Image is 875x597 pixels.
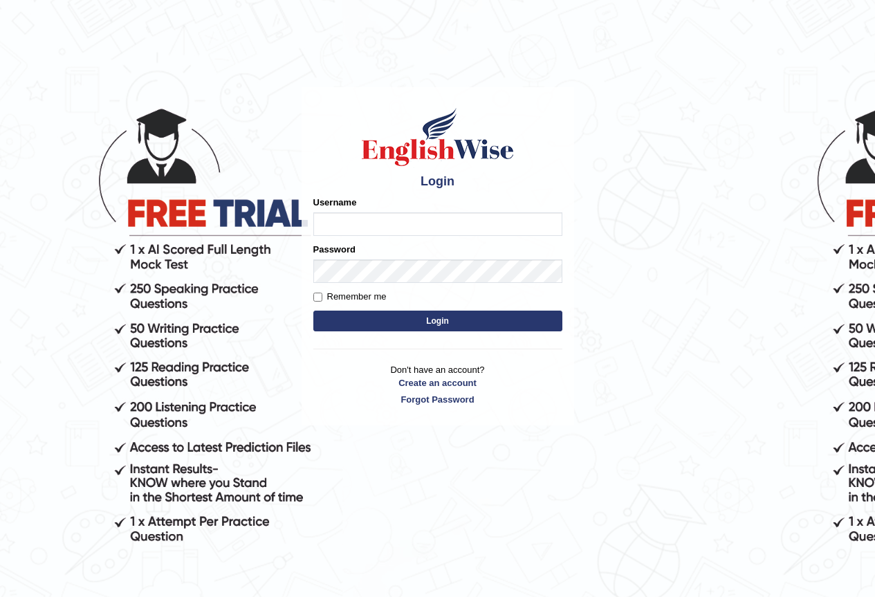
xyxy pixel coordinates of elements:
a: Forgot Password [313,393,562,406]
label: Remember me [313,290,387,304]
h4: Login [313,175,562,189]
img: Logo of English Wise sign in for intelligent practice with AI [359,106,517,168]
label: Password [313,243,356,256]
label: Username [313,196,357,209]
button: Login [313,311,562,331]
a: Create an account [313,376,562,389]
p: Don't have an account? [313,363,562,406]
input: Remember me [313,293,322,302]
